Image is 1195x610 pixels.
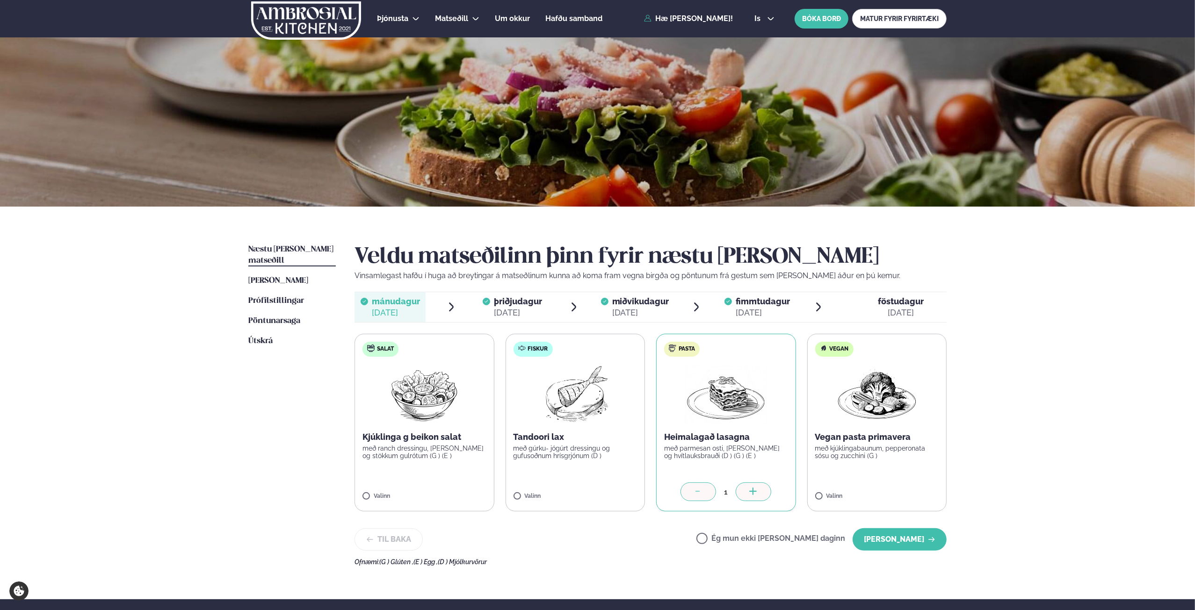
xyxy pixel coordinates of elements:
img: logo [250,1,362,40]
span: Vegan [830,345,849,353]
a: Þjónusta [377,13,408,24]
img: salad.svg [367,344,375,352]
p: með ranch dressingu, [PERSON_NAME] og stökkum gulrótum (G ) (E ) [362,445,486,459]
span: Fiskur [528,345,548,353]
span: Prófílstillingar [248,297,304,305]
p: með gúrku- jógúrt dressingu og gufusoðnum hrísgrjónum (D ) [514,445,637,459]
a: Útskrá [248,336,273,347]
button: BÓKA BORÐ [795,9,848,29]
a: MATUR FYRIR FYRIRTÆKI [852,9,947,29]
span: (G ) Glúten , [379,558,413,566]
div: Ofnæmi: [355,558,947,566]
p: Kjúklinga g beikon salat [362,431,486,443]
a: Matseðill [435,13,468,24]
p: Vinsamlegast hafðu í huga að breytingar á matseðlinum kunna að koma fram vegna birgða og pöntunum... [355,270,947,281]
img: Lasagna.png [685,364,767,424]
a: [PERSON_NAME] [248,275,308,287]
span: (E ) Egg , [413,558,438,566]
p: Vegan pasta primavera [815,431,939,443]
p: Heimalagað lasagna [664,431,788,443]
a: Prófílstillingar [248,295,304,307]
span: Hafðu samband [545,14,602,23]
img: Vegan.png [836,364,918,424]
span: Pasta [679,345,695,353]
img: Salad.png [383,364,466,424]
span: þriðjudagur [494,296,542,306]
img: fish.svg [518,344,526,352]
h2: Veldu matseðilinn þinn fyrir næstu [PERSON_NAME] [355,244,947,270]
span: Útskrá [248,337,273,345]
a: Cookie settings [9,581,29,601]
a: Næstu [PERSON_NAME] matseðill [248,244,336,266]
img: Vegan.svg [820,344,827,352]
img: Fish.png [534,364,616,424]
span: [PERSON_NAME] [248,277,308,285]
span: Þjónusta [377,14,408,23]
span: Matseðill [435,14,468,23]
span: Næstu [PERSON_NAME] matseðill [248,245,333,265]
span: is [754,15,763,22]
a: Pöntunarsaga [248,316,300,327]
span: Salat [377,345,394,353]
span: fimmtudagur [736,296,790,306]
p: með kjúklingabaunum, pepperonata sósu og zucchini (G ) [815,445,939,459]
a: Hæ [PERSON_NAME]! [644,14,733,23]
span: Pöntunarsaga [248,317,300,325]
div: [DATE] [612,307,669,318]
span: miðvikudagur [612,296,669,306]
div: [DATE] [494,307,542,318]
div: [DATE] [372,307,420,318]
span: föstudagur [878,296,924,306]
p: Tandoori lax [514,431,637,443]
div: 1 [716,487,736,497]
div: [DATE] [736,307,790,318]
a: Um okkur [495,13,530,24]
img: pasta.svg [669,344,676,352]
a: Hafðu samband [545,13,602,24]
span: mánudagur [372,296,420,306]
span: Um okkur [495,14,530,23]
div: [DATE] [878,307,924,318]
span: (D ) Mjólkurvörur [438,558,487,566]
button: [PERSON_NAME] [853,528,947,551]
p: með parmesan osti, [PERSON_NAME] og hvítlauksbrauði (D ) (G ) (E ) [664,445,788,459]
button: is [747,15,782,22]
button: Til baka [355,528,423,551]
